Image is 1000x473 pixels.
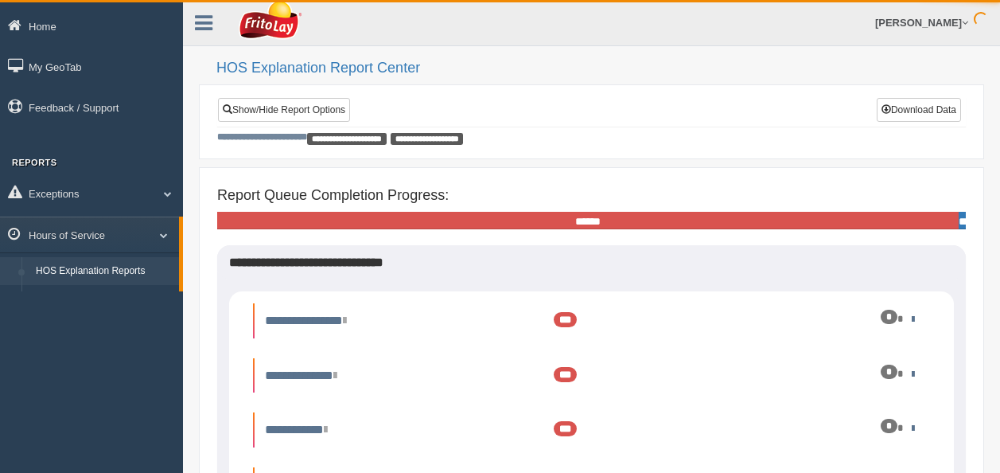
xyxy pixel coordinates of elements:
a: Show/Hide Report Options [218,98,350,122]
a: HOS Explanation Reports [29,257,179,286]
li: Expand [253,412,930,448]
h2: HOS Explanation Report Center [216,61,984,76]
h4: Report Queue Completion Progress: [217,188,966,204]
li: Expand [253,358,930,393]
a: HOS Violation Audit Reports [29,285,179,314]
li: Expand [253,303,930,338]
button: Download Data [877,98,961,122]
